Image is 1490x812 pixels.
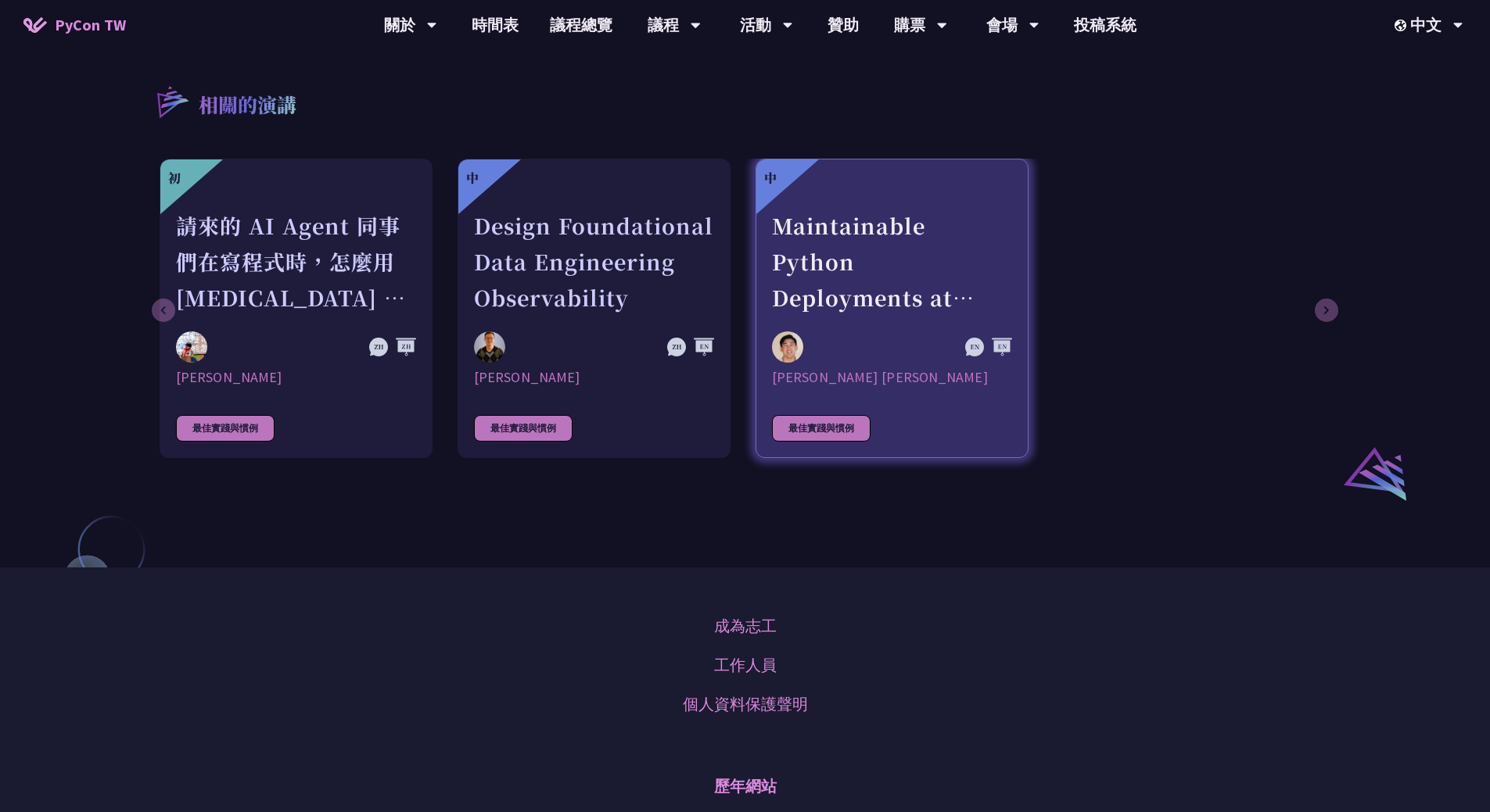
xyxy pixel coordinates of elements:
div: Maintainable Python Deployments at Scale: Decoupling Build from Runtime [772,208,1012,316]
div: [PERSON_NAME] [PERSON_NAME] [772,368,1012,387]
a: 個人資料保護聲明 [683,692,808,716]
div: Design Foundational Data Engineering Observability [474,208,714,316]
a: 成為志工 [714,614,777,638]
img: Locale Icon [1395,20,1410,31]
a: PyCon TW [8,5,142,45]
div: 中 [764,169,777,188]
img: Keith Yang [176,331,207,363]
img: Shuhsi Lin [474,331,505,363]
div: 初 [168,169,181,188]
a: 中 Maintainable Python Deployments at Scale: Decoupling Build from Runtime Justin Lee [PERSON_NAME... [756,159,1029,458]
img: Home icon of PyCon TW 2025 [23,17,47,33]
p: 相關的演講 [199,91,296,122]
a: 中 Design Foundational Data Engineering Observability Shuhsi Lin [PERSON_NAME] 最佳實踐與慣例 [458,159,731,458]
a: 初 請來的 AI Agent 同事們在寫程式時，怎麼用 [MEDICAL_DATA] 去除各種幻想與盲點 Keith Yang [PERSON_NAME] 最佳實踐與慣例 [160,159,433,458]
span: PyCon TW [55,13,126,37]
div: 最佳實踐與慣例 [772,415,871,442]
div: [PERSON_NAME] [474,368,714,387]
div: 最佳實踐與慣例 [474,415,573,442]
img: Justin Lee [772,331,803,363]
div: 請來的 AI Agent 同事們在寫程式時，怎麼用 [MEDICAL_DATA] 去除各種幻想與盲點 [176,208,416,316]
p: 歷年網站 [714,763,777,810]
div: 最佳實踐與慣例 [176,415,275,442]
img: r3.8d01567.svg [134,63,210,139]
div: [PERSON_NAME] [176,368,416,387]
a: 工作人員 [714,653,777,677]
div: 中 [466,169,479,188]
